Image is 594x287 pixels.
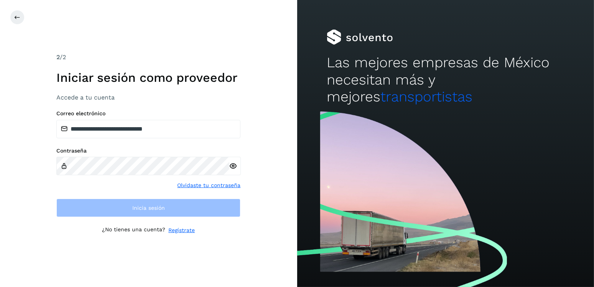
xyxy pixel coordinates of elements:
[56,94,240,101] h3: Accede a tu cuenta
[56,199,240,217] button: Inicia sesión
[56,148,240,154] label: Contraseña
[132,205,165,211] span: Inicia sesión
[380,88,472,105] span: transportistas
[56,70,240,85] h1: Iniciar sesión como proveedor
[327,54,564,105] h2: Las mejores empresas de México necesitan más y mejores
[168,226,195,234] a: Regístrate
[56,110,240,117] label: Correo electrónico
[56,53,240,62] div: /2
[56,53,60,61] span: 2
[177,181,240,189] a: Olvidaste tu contraseña
[102,226,165,234] p: ¿No tienes una cuenta?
